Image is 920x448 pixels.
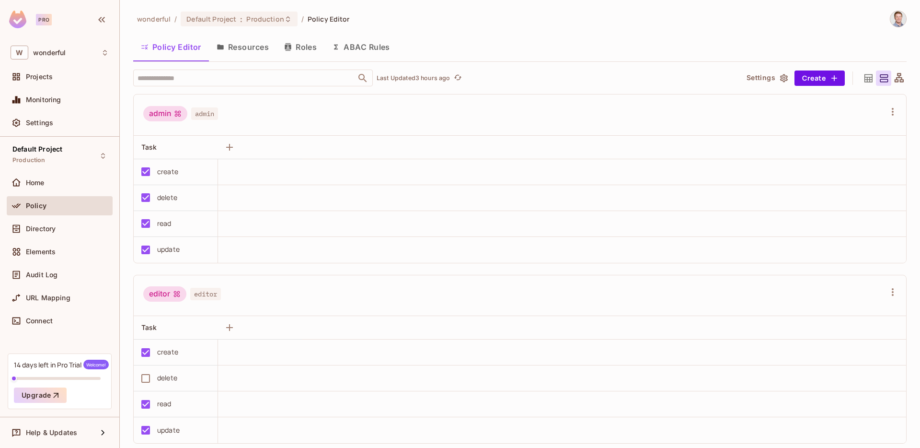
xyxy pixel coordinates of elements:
[356,71,369,85] button: Open
[240,15,243,23] span: :
[157,373,177,383] div: delete
[9,11,26,28] img: SReyMgAAAABJRU5ErkJggg==
[174,14,177,24] li: /
[209,35,276,59] button: Resources
[137,14,171,24] span: the active workspace
[133,35,209,59] button: Policy Editor
[276,35,324,59] button: Roles
[143,106,187,121] div: admin
[141,323,157,331] span: Task
[11,46,28,59] span: W
[191,107,218,120] span: admin
[26,179,45,187] span: Home
[26,96,61,104] span: Monitoring
[143,286,186,302] div: editor
[450,72,463,84] span: Click to refresh data
[26,225,56,233] span: Directory
[301,14,304,24] li: /
[157,218,172,229] div: read
[141,143,157,151] span: Task
[26,119,53,127] span: Settings
[377,74,450,82] p: Last Updated 3 hours ago
[26,317,53,325] span: Connect
[33,49,66,57] span: Workspace: wonderful
[26,271,57,279] span: Audit Log
[157,347,178,357] div: create
[12,145,62,153] span: Default Project
[454,73,462,83] span: refresh
[324,35,398,59] button: ABAC Rules
[157,166,178,177] div: create
[36,14,52,25] div: Pro
[83,360,109,369] span: Welcome!
[157,425,180,436] div: update
[26,294,70,302] span: URL Mapping
[157,399,172,409] div: read
[308,14,350,24] span: Policy Editor
[14,388,67,403] button: Upgrade
[12,156,46,164] span: Production
[26,73,53,81] span: Projects
[794,71,845,86] button: Create
[157,244,180,255] div: update
[26,248,56,256] span: Elements
[14,360,109,369] div: 14 days left in Pro Trial
[186,14,236,24] span: Default Project
[26,202,46,210] span: Policy
[890,11,906,27] img: Abe Clark
[190,288,221,300] span: editor
[157,192,177,203] div: delete
[452,72,463,84] button: refresh
[26,429,77,436] span: Help & Updates
[246,14,284,24] span: Production
[743,71,791,86] button: Settings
